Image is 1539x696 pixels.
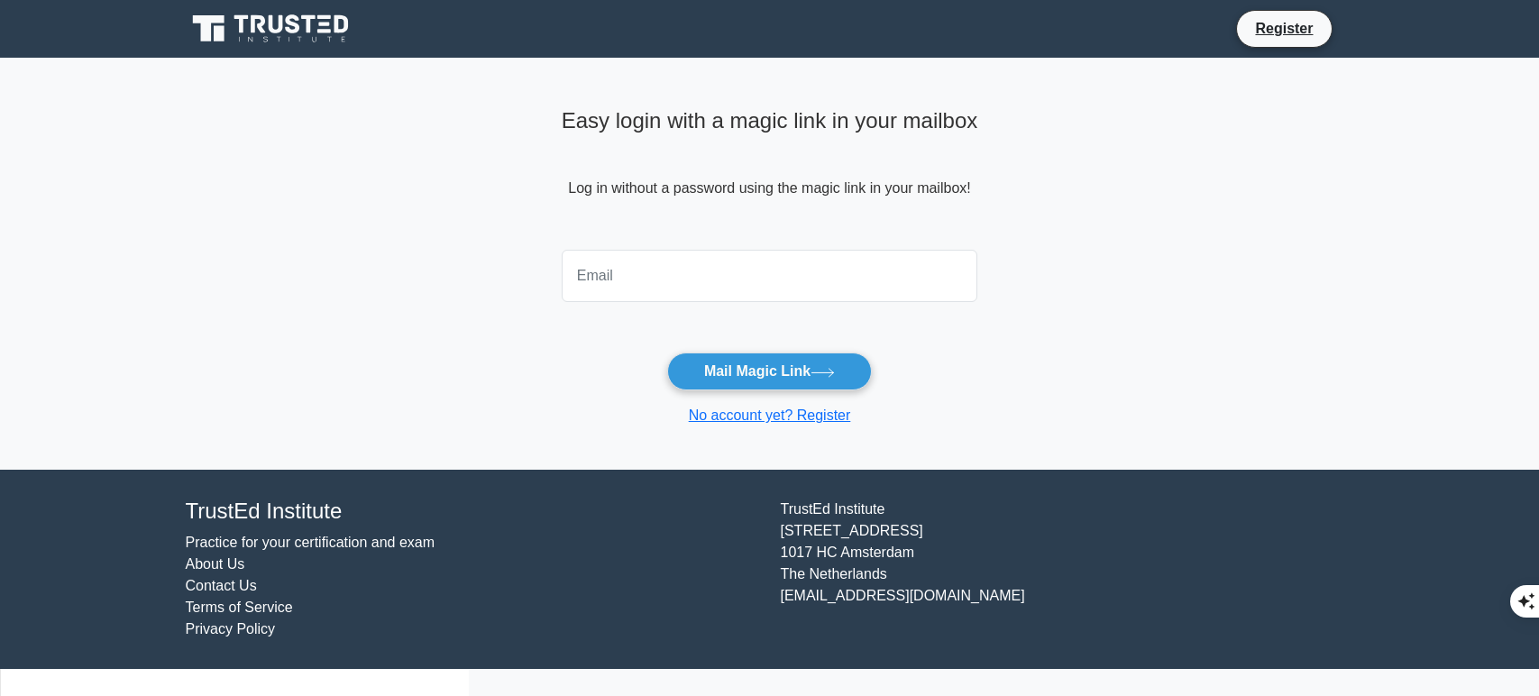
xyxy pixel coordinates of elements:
[562,101,978,243] div: Log in without a password using the magic link in your mailbox!
[562,250,978,302] input: Email
[186,621,276,636] a: Privacy Policy
[186,535,435,550] a: Practice for your certification and exam
[770,499,1365,640] div: TrustEd Institute [STREET_ADDRESS] 1017 HC Amsterdam The Netherlands [EMAIL_ADDRESS][DOMAIN_NAME]
[689,408,851,423] a: No account yet? Register
[186,600,293,615] a: Terms of Service
[1244,17,1324,40] a: Register
[186,578,257,593] a: Contact Us
[667,353,872,390] button: Mail Magic Link
[186,556,245,572] a: About Us
[562,108,978,134] h4: Easy login with a magic link in your mailbox
[186,499,759,525] h4: TrustEd Institute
